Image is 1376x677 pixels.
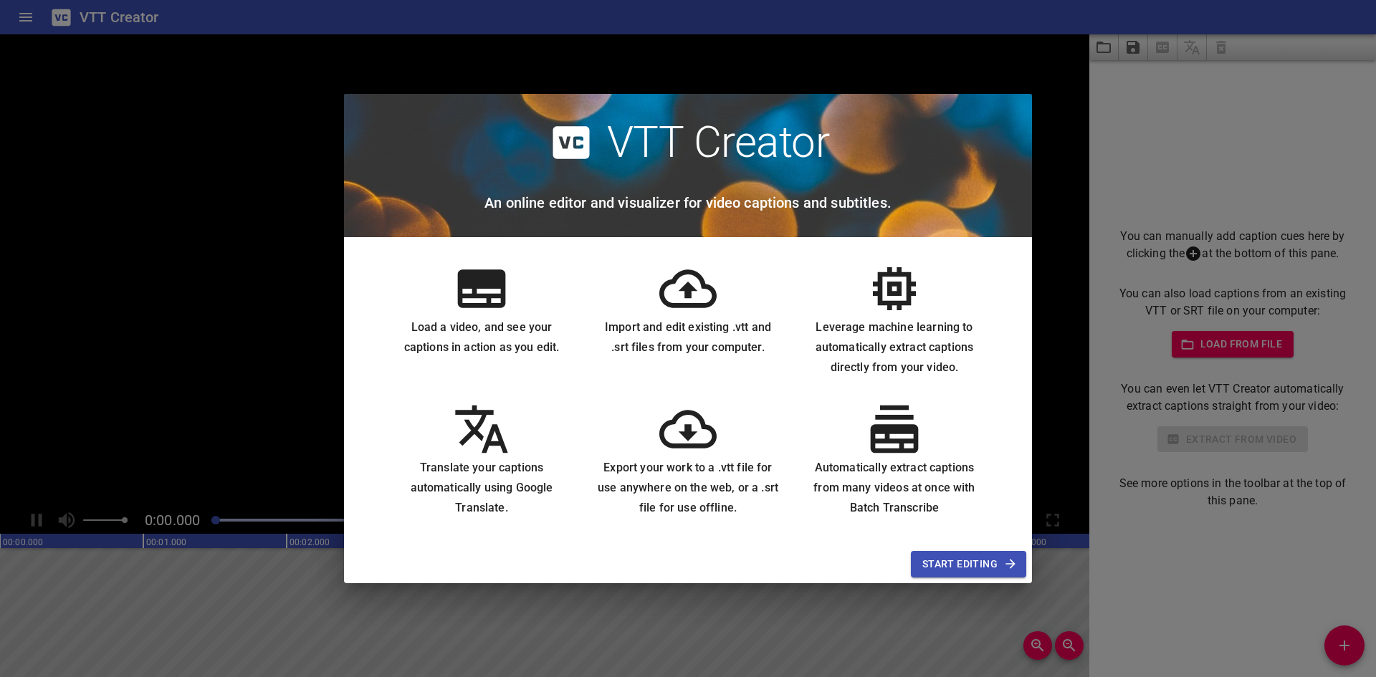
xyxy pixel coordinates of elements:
h6: Export your work to a .vtt file for use anywhere on the web, or a .srt file for use offline. [596,458,780,518]
span: Start Editing [922,555,1015,573]
h2: VTT Creator [607,117,830,168]
h6: Load a video, and see your captions in action as you edit. [390,317,573,357]
h6: An online editor and visualizer for video captions and subtitles. [484,191,892,214]
h6: Import and edit existing .vtt and .srt files from your computer. [596,317,780,357]
h6: Automatically extract captions from many videos at once with Batch Transcribe [803,458,986,518]
button: Start Editing [911,551,1026,577]
h6: Translate your captions automatically using Google Translate. [390,458,573,518]
h6: Leverage machine learning to automatically extract captions directly from your video. [803,317,986,378]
